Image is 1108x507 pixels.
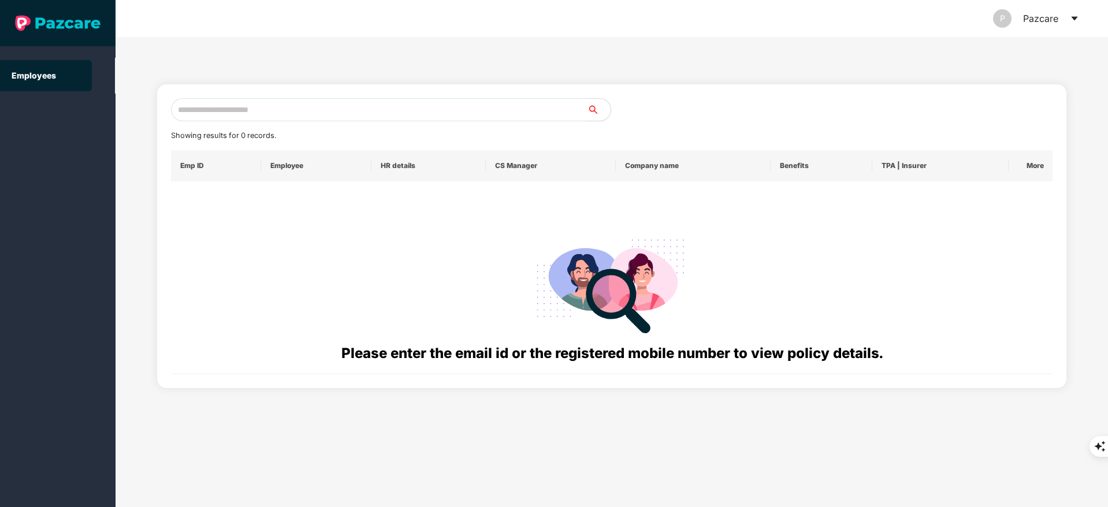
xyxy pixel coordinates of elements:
[486,150,616,181] th: CS Manager
[171,150,262,181] th: Emp ID
[872,150,1009,181] th: TPA | Insurer
[341,345,883,361] span: Please enter the email id or the registered mobile number to view policy details.
[587,105,611,114] span: search
[529,225,695,342] img: svg+xml;base64,PHN2ZyB4bWxucz0iaHR0cDovL3d3dy53My5vcmcvMjAwMC9zdmciIHdpZHRoPSIyODgiIGhlaWdodD0iMj...
[1009,150,1053,181] th: More
[587,98,611,121] button: search
[261,150,371,181] th: Employee
[616,150,771,181] th: Company name
[12,70,56,80] a: Employees
[371,150,485,181] th: HR details
[1070,14,1079,23] span: caret-down
[171,131,276,140] span: Showing results for 0 records.
[771,150,872,181] th: Benefits
[1000,9,1005,28] span: P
